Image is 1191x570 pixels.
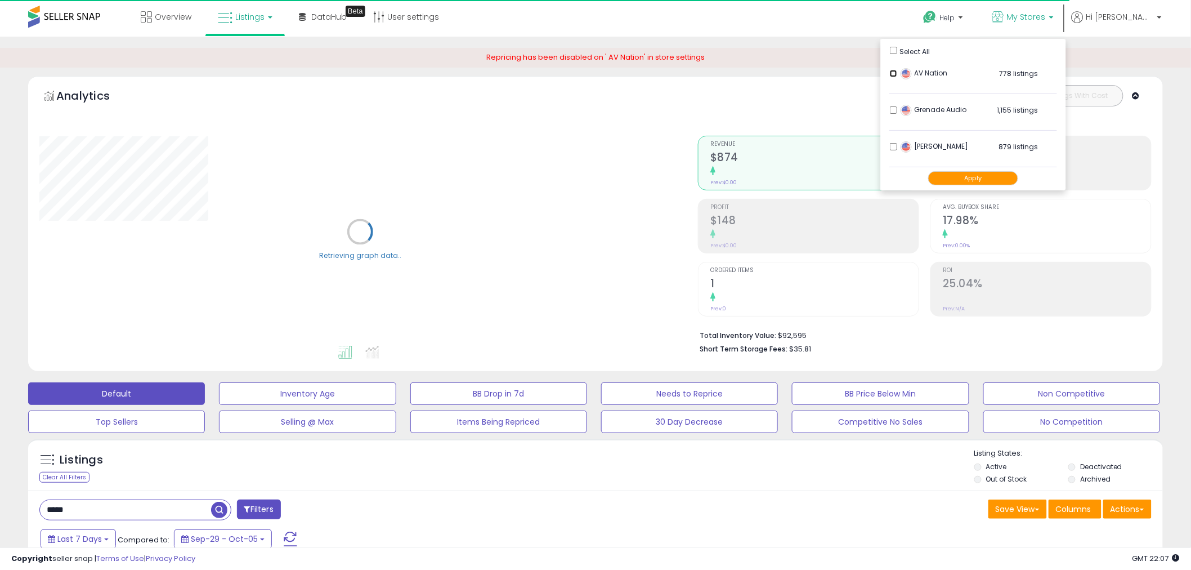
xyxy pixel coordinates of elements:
button: Competitive No Sales [792,411,969,433]
small: Prev: $0.00 [710,242,737,249]
button: Top Sellers [28,411,205,433]
span: 778 listings [1000,69,1038,78]
span: My Stores [1007,11,1046,23]
div: seller snap | | [11,554,195,564]
i: Get Help [923,10,937,24]
h2: $874 [710,151,919,166]
small: Prev: $0.00 [710,179,737,186]
span: Sep-29 - Oct-05 [191,533,258,545]
span: 1,155 listings [997,105,1038,115]
span: [PERSON_NAME] [901,141,969,151]
div: Clear All Filters [39,472,89,483]
span: Avg. Buybox Share [943,204,1151,211]
span: Hi [PERSON_NAME] [1086,11,1154,23]
h5: Listings [60,452,103,468]
button: Listings With Cost [1036,88,1120,103]
span: DataHub [311,11,347,23]
button: Default [28,382,205,405]
a: Hi [PERSON_NAME] [1072,11,1162,37]
small: Prev: N/A [943,305,965,312]
span: Revenue [710,141,919,148]
label: Active [986,462,1007,471]
button: Filters [237,500,281,519]
button: Apply [928,171,1018,185]
button: Actions [1103,500,1152,519]
span: Select All [900,47,930,56]
button: Last 7 Days [41,529,116,549]
li: $92,595 [700,328,1143,341]
span: Last 7 Days [57,533,102,545]
h2: 1 [710,277,919,292]
h2: 17.98% [943,214,1151,229]
label: Out of Stock [986,474,1027,484]
h2: $148 [710,214,919,229]
div: Tooltip anchor [346,6,365,17]
button: BB Drop in 7d [410,382,587,405]
button: No Competition [983,411,1160,433]
span: Repricing has been disabled on ' AV Nation' in store settings [486,52,705,63]
span: Help [940,13,955,23]
a: Help [915,2,974,37]
button: Non Competitive [983,382,1160,405]
span: Overview [155,11,191,23]
h5: Analytics [56,88,132,106]
span: Grenade Audio [901,105,967,114]
span: Compared to: [118,535,169,545]
a: Terms of Use [96,553,144,564]
button: Items Being Repriced [410,411,587,433]
button: Columns [1049,500,1102,519]
img: usa.png [901,68,912,79]
small: Prev: 0.00% [943,242,970,249]
span: Ordered Items [710,268,919,274]
button: Save View [988,500,1047,519]
img: usa.png [901,105,912,116]
span: Columns [1056,504,1091,515]
span: ROI [943,268,1151,274]
b: Total Inventory Value: [700,331,776,340]
p: Listing States: [974,448,1163,459]
h2: 25.04% [943,277,1151,292]
button: Selling @ Max [219,411,396,433]
div: Retrieving graph data.. [319,251,401,261]
img: usa.png [901,141,912,153]
button: 30 Day Decrease [601,411,778,433]
button: Sep-29 - Oct-05 [174,529,272,549]
span: AV Nation [901,68,948,78]
span: 879 listings [999,142,1038,152]
strong: Copyright [11,553,52,564]
small: Prev: 0 [710,305,726,312]
span: Listings [235,11,265,23]
span: $35.81 [789,344,811,354]
a: Privacy Policy [146,553,195,564]
label: Deactivated [1080,462,1122,471]
button: Inventory Age [219,382,396,405]
label: Archived [1080,474,1111,484]
button: Needs to Reprice [601,382,778,405]
span: 2025-10-13 22:07 GMT [1132,553,1180,564]
b: Short Term Storage Fees: [700,344,787,354]
button: BB Price Below Min [792,382,969,405]
span: Profit [710,204,919,211]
